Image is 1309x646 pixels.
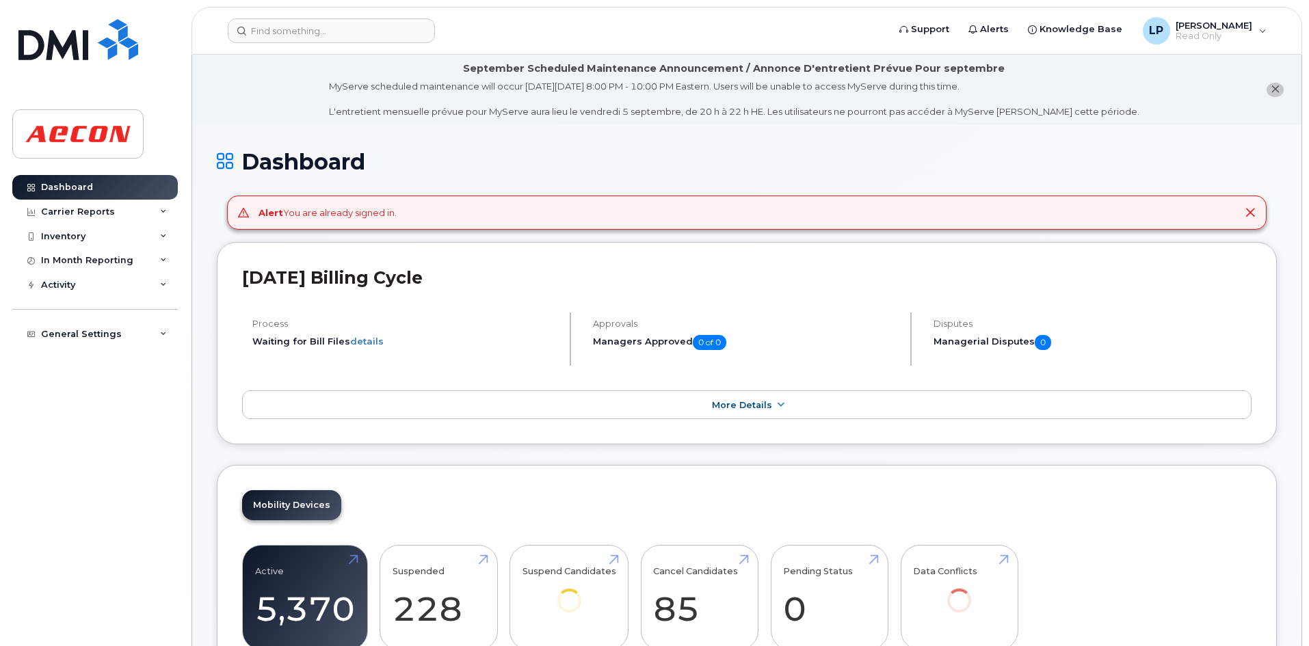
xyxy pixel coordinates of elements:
div: MyServe scheduled maintenance will occur [DATE][DATE] 8:00 PM - 10:00 PM Eastern. Users will be u... [329,80,1139,118]
span: 0 [1035,335,1051,350]
a: Pending Status 0 [783,552,875,643]
div: You are already signed in. [259,206,397,219]
div: September Scheduled Maintenance Announcement / Annonce D'entretient Prévue Pour septembre [463,62,1005,76]
button: close notification [1267,83,1284,97]
h4: Disputes [934,319,1252,329]
a: details [350,336,384,347]
span: 0 of 0 [693,335,726,350]
h2: [DATE] Billing Cycle [242,267,1252,288]
span: More Details [712,400,772,410]
h4: Approvals [593,319,899,329]
h4: Process [252,319,558,329]
a: Mobility Devices [242,490,341,520]
a: Suspended 228 [393,552,485,643]
h1: Dashboard [217,150,1277,174]
strong: Alert [259,207,283,218]
a: Suspend Candidates [523,552,616,631]
a: Data Conflicts [913,552,1005,631]
a: Cancel Candidates 85 [653,552,745,643]
h5: Managers Approved [593,335,899,350]
h5: Managerial Disputes [934,335,1252,350]
li: Waiting for Bill Files [252,335,558,348]
a: Active 5,370 [255,552,355,643]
